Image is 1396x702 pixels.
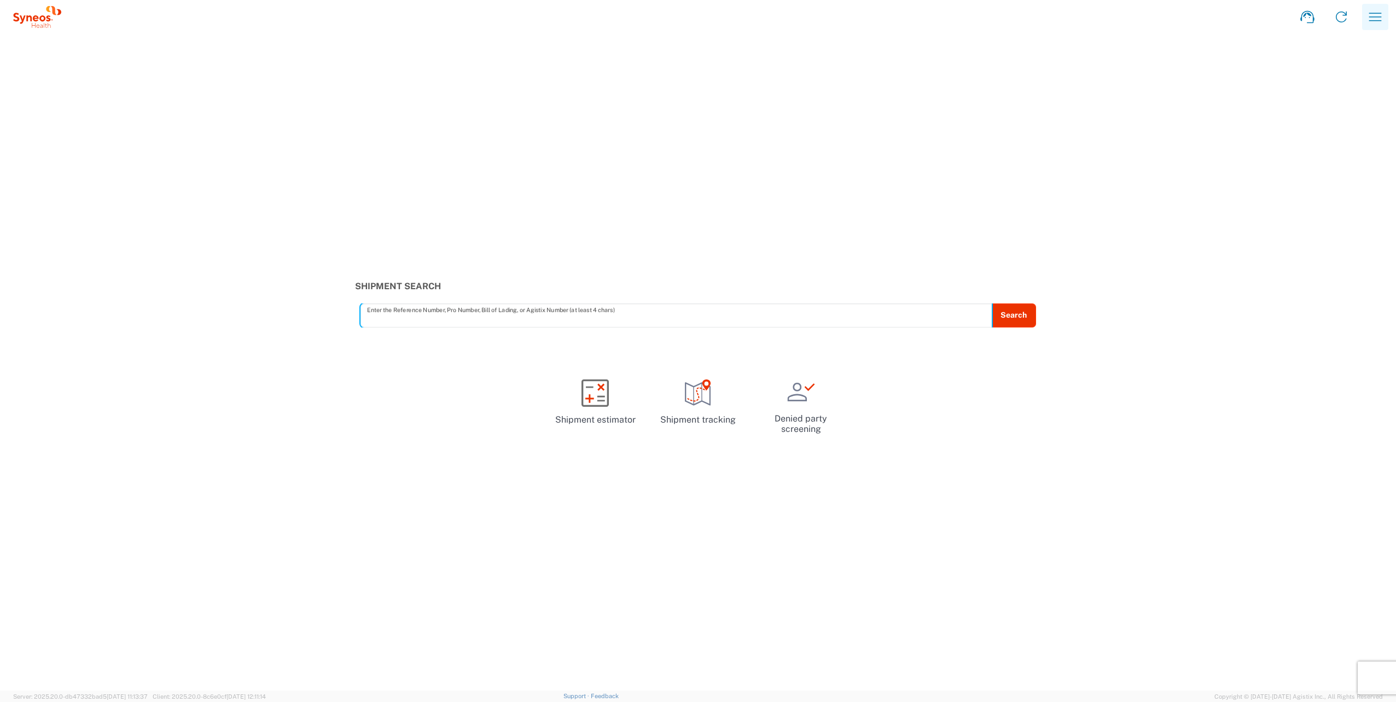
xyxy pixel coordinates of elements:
[153,693,266,700] span: Client: 2025.20.0-8c6e0cf
[226,693,266,700] span: [DATE] 12:11:14
[1214,692,1383,701] span: Copyright © [DATE]-[DATE] Agistix Inc., All Rights Reserved
[107,693,148,700] span: [DATE] 11:13:37
[548,370,642,435] a: Shipment estimator
[992,303,1036,327] button: Search
[754,370,848,443] a: Denied party screening
[651,370,745,435] a: Shipment tracking
[563,693,591,699] a: Support
[591,693,619,699] a: Feedback
[355,281,1042,291] h3: Shipment Search
[13,693,148,700] span: Server: 2025.20.0-db47332bad5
